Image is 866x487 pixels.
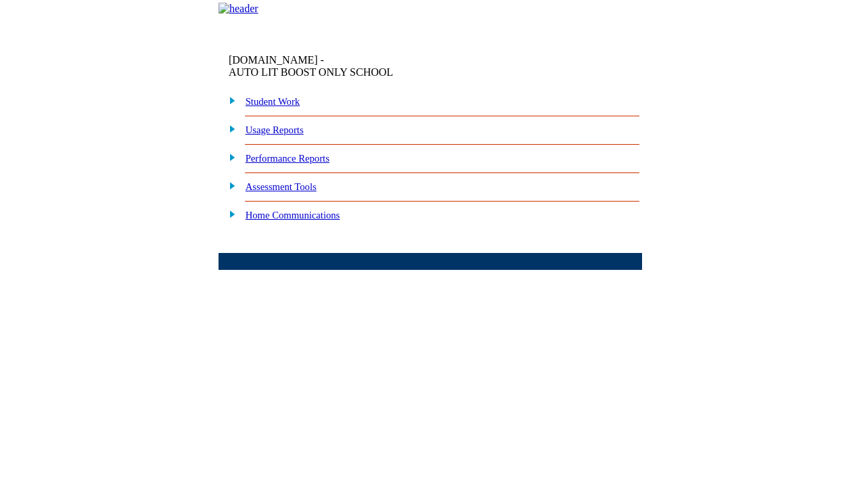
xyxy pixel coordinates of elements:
[246,181,317,192] a: Assessment Tools
[246,153,329,164] a: Performance Reports
[246,96,300,107] a: Student Work
[222,208,236,220] img: plus.gif
[222,122,236,135] img: plus.gif
[246,210,340,221] a: Home Communications
[219,3,258,15] img: header
[246,124,304,135] a: Usage Reports
[229,54,478,78] td: [DOMAIN_NAME] -
[222,151,236,163] img: plus.gif
[229,66,393,78] nobr: AUTO LIT BOOST ONLY SCHOOL
[222,94,236,106] img: plus.gif
[222,179,236,191] img: plus.gif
